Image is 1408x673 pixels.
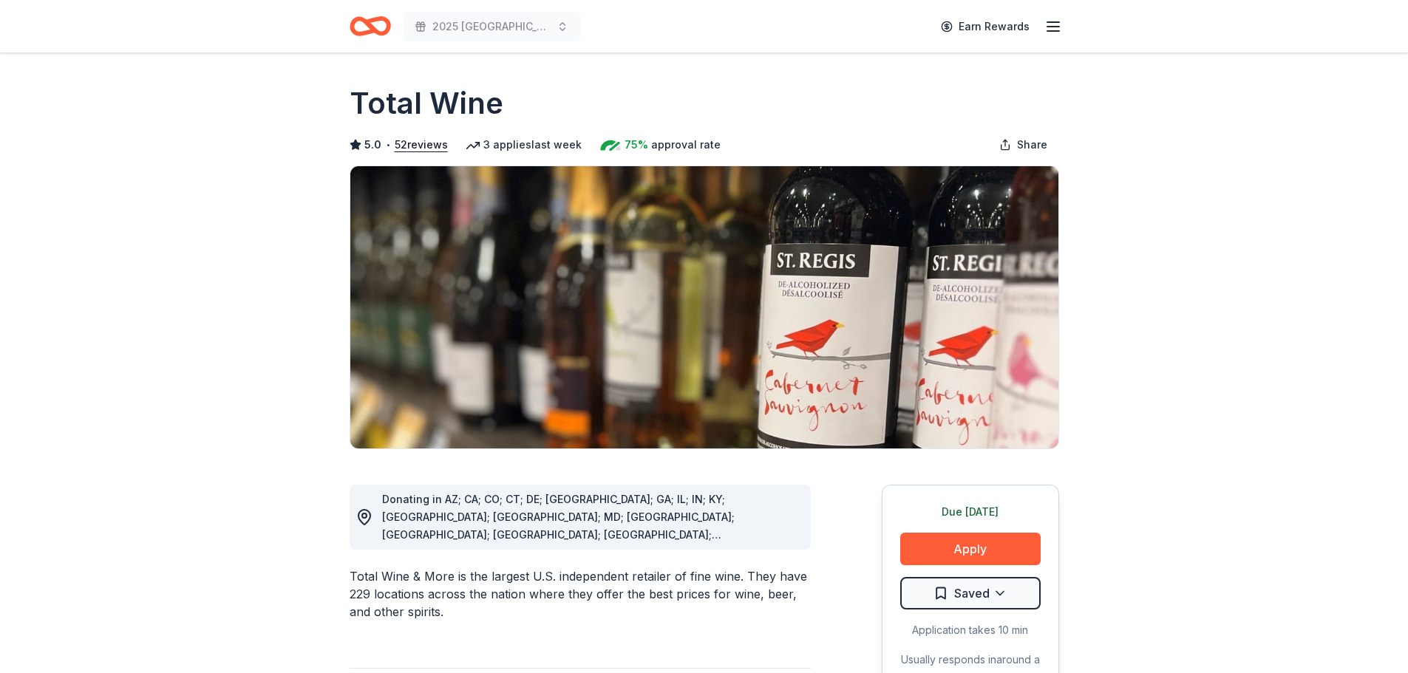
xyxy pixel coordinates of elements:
span: Donating in AZ; CA; CO; CT; DE; [GEOGRAPHIC_DATA]; GA; IL; IN; KY; [GEOGRAPHIC_DATA]; [GEOGRAPHIC... [382,493,735,594]
button: Share [987,130,1059,160]
h1: Total Wine [350,83,503,124]
div: Application takes 10 min [900,621,1041,639]
div: Due [DATE] [900,503,1041,521]
div: Total Wine & More is the largest U.S. independent retailer of fine wine. They have 229 locations ... [350,567,811,621]
a: Earn Rewards [932,13,1038,40]
span: Share [1017,136,1047,154]
img: Image for Total Wine [350,166,1058,448]
button: 52reviews [395,136,448,154]
span: approval rate [651,136,721,154]
div: 3 applies last week [466,136,582,154]
button: 2025 [GEOGRAPHIC_DATA] Equality [US_STATE] Gala [403,12,580,41]
a: Home [350,9,391,44]
span: 75% [625,136,648,154]
span: 5.0 [364,136,381,154]
span: 2025 [GEOGRAPHIC_DATA] Equality [US_STATE] Gala [432,18,551,35]
span: • [385,139,390,151]
button: Saved [900,577,1041,609]
button: Apply [900,533,1041,565]
span: Saved [954,584,990,603]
